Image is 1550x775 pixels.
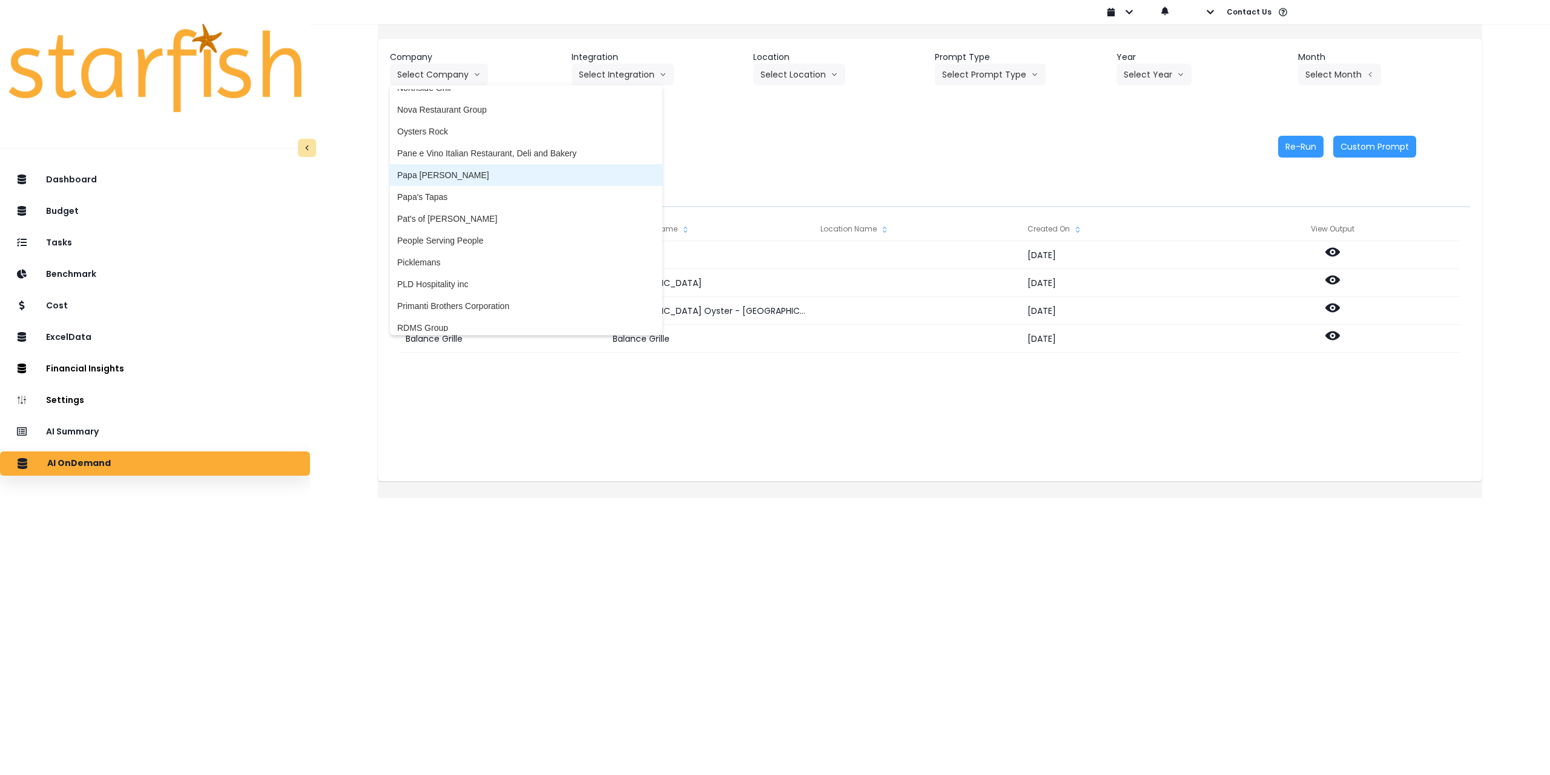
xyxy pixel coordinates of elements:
[397,300,655,312] span: Primanti Brothers Corporation
[1031,68,1038,81] svg: arrow down line
[1298,51,1470,64] header: Month
[572,64,674,85] button: Select Integrationarrow down line
[390,51,562,64] header: Company
[46,206,79,216] p: Budget
[572,51,744,64] header: Integration
[659,68,667,81] svg: arrow down line
[1116,51,1288,64] header: Year
[814,217,1021,241] div: Location Name
[397,278,655,290] span: PLD Hospitality inc
[47,458,111,469] p: AI OnDemand
[681,225,690,234] svg: sort
[753,64,845,85] button: Select Locationarrow down line
[46,238,72,248] p: Tasks
[1021,325,1228,353] div: [DATE]
[397,169,655,181] span: Papa [PERSON_NAME]
[1021,217,1228,241] div: Created On
[1116,64,1192,85] button: Select Yeararrow down line
[46,175,97,185] p: Dashboard
[607,297,813,325] div: [GEOGRAPHIC_DATA] Oyster - [GEOGRAPHIC_DATA]
[1333,136,1416,158] button: Custom Prompt
[397,322,655,334] span: RDMS Group
[46,332,91,342] p: ExcelData
[1229,217,1436,241] div: View Output
[753,51,925,64] header: Location
[1278,136,1324,158] button: Re-Run
[397,104,655,116] span: Nova Restaurant Group
[935,64,1046,85] button: Select Prompt Typearrow down line
[1021,269,1228,297] div: [DATE]
[46,427,99,437] p: AI Summary
[473,68,481,81] svg: arrow down line
[1298,64,1381,85] button: Select Montharrow left line
[390,85,662,335] ul: Select Companyarrow down line
[46,269,96,279] p: Benchmark
[1177,68,1184,81] svg: arrow down line
[935,51,1107,64] header: Prompt Type
[46,301,68,311] p: Cost
[831,68,838,81] svg: arrow down line
[397,147,655,159] span: Pane e Vino Italian Restaurant, Deli and Bakery
[1367,68,1374,81] svg: arrow left line
[1021,297,1228,325] div: [DATE]
[397,191,655,203] span: Papa's Tapas
[607,241,813,269] div: Bolay
[397,213,655,225] span: Pat's of [PERSON_NAME]
[607,217,813,241] div: Integration Name
[1021,241,1228,269] div: [DATE]
[397,234,655,247] span: People Serving People
[397,125,655,138] span: Oysters Rock
[1073,225,1083,234] svg: sort
[400,325,606,353] div: Balance Grille
[397,256,655,268] span: Picklemans
[607,325,813,353] div: Balance Grille
[880,225,889,234] svg: sort
[607,269,813,297] div: [GEOGRAPHIC_DATA]
[390,64,488,85] button: Select Companyarrow down line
